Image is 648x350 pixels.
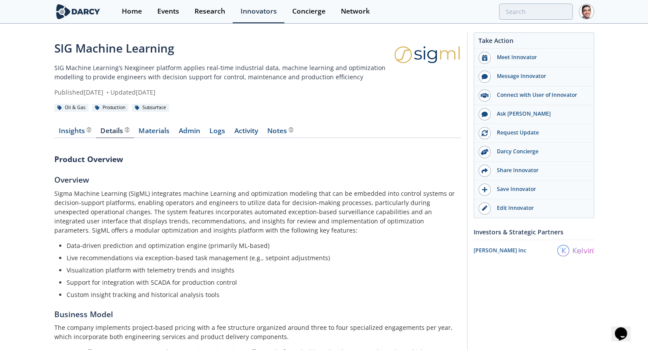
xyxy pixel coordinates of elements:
div: Request Update [491,129,589,137]
div: Connect with User of Innovator [491,91,589,99]
div: Oil & Gas [54,104,89,112]
img: Kelvin Inc [557,245,594,257]
a: Admin [174,127,205,138]
img: Profile [579,4,594,19]
h5: Overview [54,174,461,185]
div: Published [DATE] Updated [DATE] [54,88,394,97]
div: Research [195,8,225,15]
div: Home [122,8,142,15]
div: SIG Machine Learning [54,40,394,57]
h3: Product Overview [54,153,461,165]
input: Advanced Search [499,4,573,20]
div: Take Action [474,36,594,49]
li: Live recommendations via exception-based task management (e.g., setpoint adjustments) [67,253,455,262]
img: information.svg [125,127,130,132]
a: Activity [230,127,263,138]
div: Save Innovator [491,185,589,193]
div: Investors & Strategic Partners [474,224,594,240]
div: Concierge [292,8,326,15]
a: Materials [134,127,174,138]
li: Visualization platform with telemetry trends and insights [67,265,455,275]
img: information.svg [87,127,92,132]
a: Logs [205,127,230,138]
div: Ask [PERSON_NAME] [491,110,589,118]
a: Insights [54,127,96,138]
img: information.svg [289,127,294,132]
div: Details [100,127,129,134]
div: Message Innovator [491,72,589,80]
img: logo-wide.svg [54,4,102,19]
span: • [105,88,110,96]
p: The company implements project-based pricing with a fee structure organized around three to four ... [54,323,461,341]
li: Data-driven prediction and optimization engine (primarily ML-based) [67,241,455,250]
p: SIG Machine Learning’s Nexgineer platform applies real-time industrial data, machine learning and... [54,63,394,81]
div: Insights [59,127,91,134]
div: Innovators [241,8,277,15]
a: Notes [263,127,298,138]
div: Edit Innovator [491,204,589,212]
div: Subsurface [132,104,170,112]
div: Darcy Concierge [491,148,589,156]
button: Save Innovator [474,180,594,199]
div: Events [157,8,179,15]
div: Notes [267,127,293,134]
p: Sigma Machine Learning (SigML) integrates machine Learning and optimization modeling that can be ... [54,189,461,235]
li: Support for integration with SCADA for production control [67,278,455,287]
a: Details [96,127,134,138]
div: Production [92,104,129,112]
div: [PERSON_NAME] Inc [474,247,557,255]
a: [PERSON_NAME] Inc Kelvin Inc [474,243,594,258]
a: Edit Innovator [474,199,594,218]
h5: Business Model [54,308,461,320]
div: Meet Innovator [491,53,589,61]
iframe: chat widget [611,315,639,341]
div: Network [341,8,370,15]
li: Custom insight tracking and historical analysis tools [67,290,455,299]
div: Share Innovator [491,166,589,174]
